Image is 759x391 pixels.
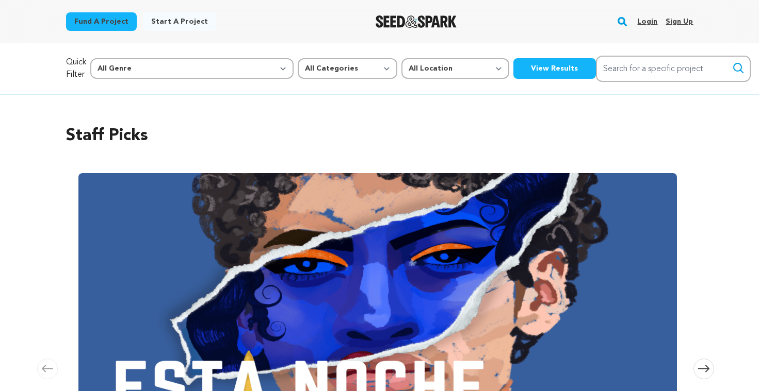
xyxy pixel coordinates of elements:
[143,12,216,31] a: Start a project
[637,13,657,30] a: Login
[66,124,693,148] h2: Staff Picks
[513,58,596,79] button: View Results
[666,13,693,30] a: Sign up
[376,15,457,28] a: Seed&Spark Homepage
[376,15,457,28] img: Seed&Spark Logo Dark Mode
[66,56,86,81] p: Quick Filter
[66,12,137,31] a: Fund a project
[596,56,751,82] input: Search for a specific project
